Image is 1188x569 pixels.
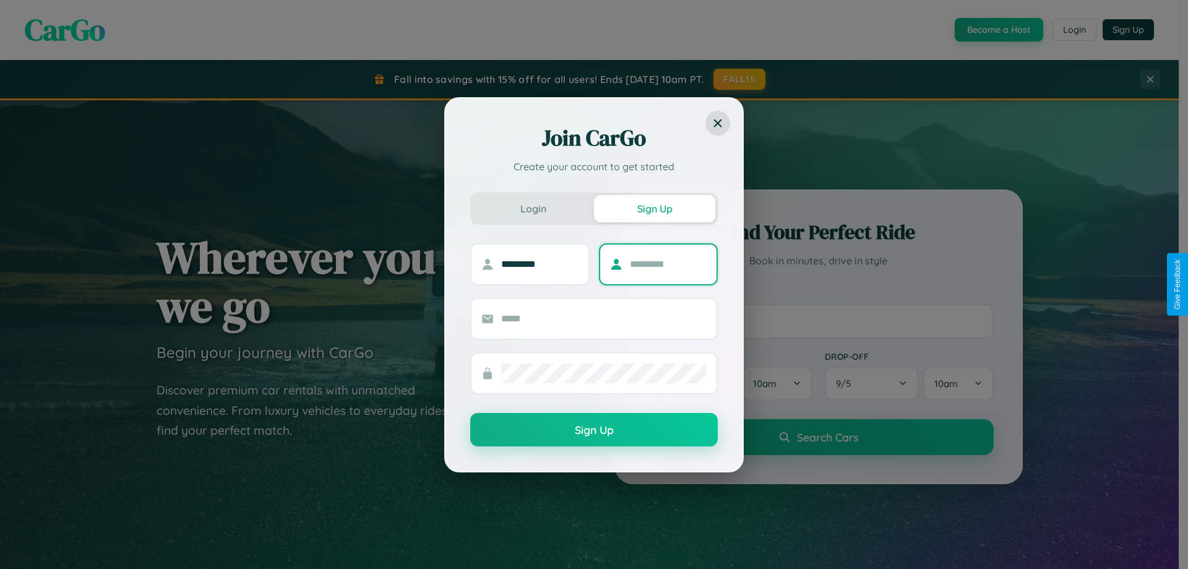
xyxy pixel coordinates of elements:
[470,413,718,446] button: Sign Up
[470,123,718,153] h2: Join CarGo
[470,159,718,174] p: Create your account to get started
[1173,259,1182,310] div: Give Feedback
[594,195,715,222] button: Sign Up
[473,195,594,222] button: Login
